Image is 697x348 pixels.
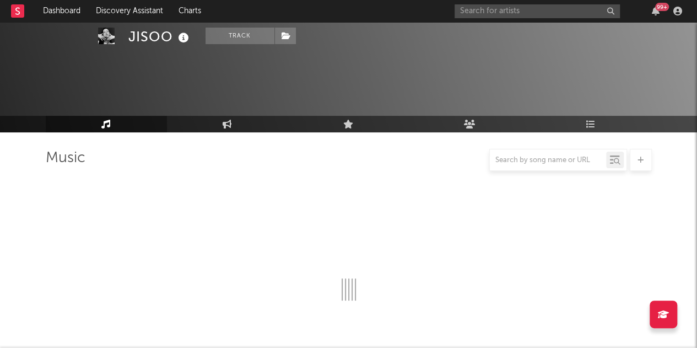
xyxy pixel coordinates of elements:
[655,3,669,11] div: 99 +
[455,4,620,18] input: Search for artists
[490,156,606,165] input: Search by song name or URL
[652,7,660,15] button: 99+
[206,28,274,44] button: Track
[128,28,192,46] div: JISOO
